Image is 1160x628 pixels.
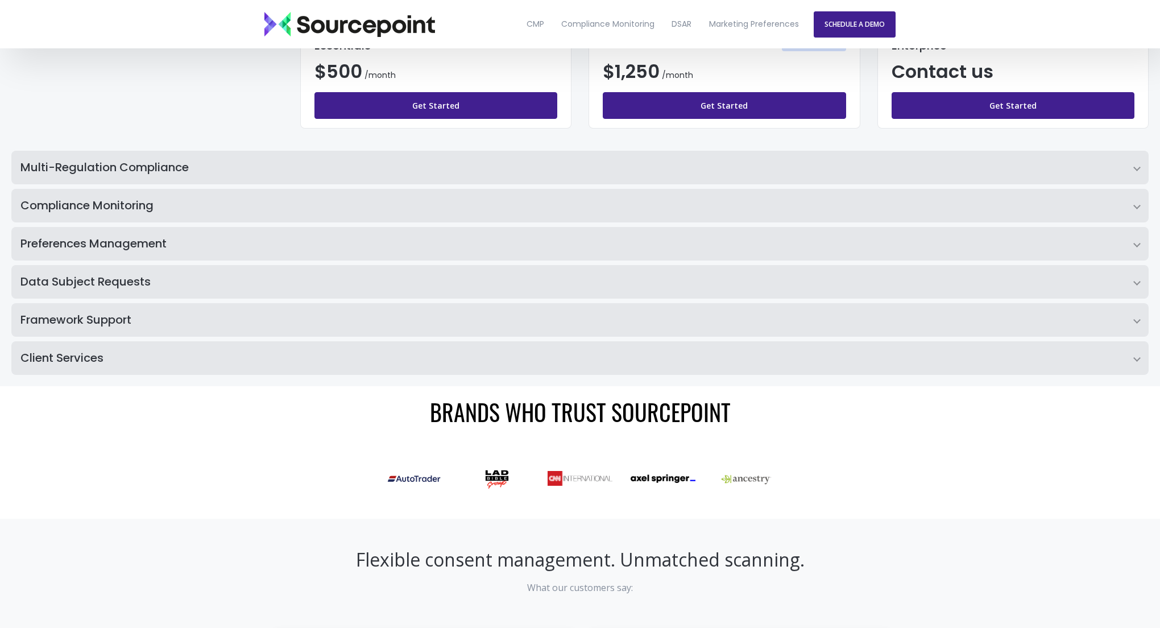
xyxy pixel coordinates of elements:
[264,581,896,594] p: What our customers say:
[892,40,1135,51] h3: Enterprise
[364,69,396,81] span: /month
[603,92,846,119] a: Get Started
[892,59,993,84] span: Contact us
[314,40,558,51] h3: Essentials
[11,341,1149,375] summary: Client Services
[314,92,558,119] a: Get Started
[631,474,695,483] img: AxelSpringer_Logo_long_Black-Ink_sRGB-e1646755349276
[11,265,1149,299] summary: Data Subject Requests
[548,471,612,486] img: CNN_International_Logo_RGB
[892,92,1135,119] a: Get Started
[264,547,896,572] h2: Flexible consent management. Unmatched scanning.
[814,11,896,38] a: SCHEDULE A DEMO
[314,59,362,84] span: $
[264,12,435,37] img: Sourcepoint_logo_black_transparent (2)-2
[11,151,1149,184] summary: Multi-Regulation Compliance
[382,470,446,487] img: Autotrader
[714,470,778,487] img: Ancestry.com-Logo.wine_-e1646767206539
[11,227,1149,261] summary: Preferences Management
[11,189,1149,222] summary: Compliance Monitoring
[326,59,362,84] span: 500
[11,303,1149,337] summary: Framework Support
[615,59,660,84] span: 1,250
[603,59,660,84] span: $
[662,69,693,81] span: /month
[465,466,529,490] img: ladbible-edit-1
